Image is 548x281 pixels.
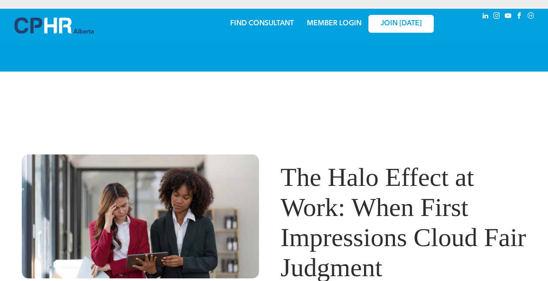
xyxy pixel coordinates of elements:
span: JOIN [DATE] [381,20,422,28]
a: MEMBER LOGIN [307,20,361,27]
a: JOIN [DATE] [368,15,434,33]
a: FIND CONSULTANT [230,20,294,27]
a: facebook [515,11,524,23]
a: linkedin [481,11,490,23]
a: youtube [504,11,513,23]
a: Social network [526,11,536,23]
a: instagram [492,11,502,23]
img: A blue and white logo for cp alberta [14,17,94,34]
